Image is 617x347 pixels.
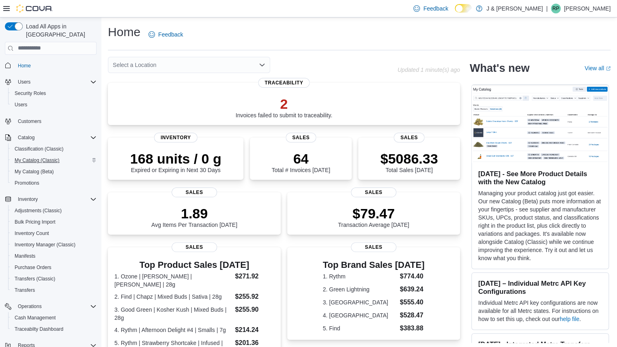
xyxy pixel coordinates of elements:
a: Users [11,100,30,110]
span: Transfers [15,287,35,293]
button: Transfers [8,284,100,296]
a: Feedback [145,26,186,43]
span: Sales [172,188,217,197]
button: Transfers (Classic) [8,273,100,284]
p: $79.47 [338,205,409,222]
p: 168 units / 0 g [130,151,221,167]
a: Transfers (Classic) [11,274,58,284]
dt: 4. Rythm | Afternoon Delight #4 | Smalls | 7g [114,326,232,334]
a: Security Roles [11,88,49,98]
span: Catalog [18,134,34,141]
h3: [DATE] – Individual Metrc API Key Configurations [478,279,602,295]
span: Feedback [158,30,183,39]
a: Transfers [11,285,38,295]
h3: [DATE] - See More Product Details with the New Catalog [478,170,602,186]
h2: What's new [470,62,529,75]
p: $5086.33 [381,151,438,167]
span: Users [15,77,97,87]
dt: 5. Find [323,324,397,332]
div: Invoices failed to submit to traceability. [236,96,333,119]
a: Traceabilty Dashboard [11,324,67,334]
h3: Top Product Sales [DATE] [114,260,274,270]
h3: Top Brand Sales [DATE] [323,260,425,270]
span: Purchase Orders [15,264,52,271]
span: Inventory Count [15,230,49,237]
span: Load All Apps in [GEOGRAPHIC_DATA] [23,22,97,39]
a: Promotions [11,178,43,188]
span: Classification (Classic) [11,144,97,154]
button: Adjustments (Classic) [8,205,100,216]
p: Updated 1 minute(s) ago [398,67,460,73]
button: Bulk Pricing Import [8,216,100,228]
span: Users [11,100,97,110]
div: Expired or Expiring in Next 30 Days [130,151,221,173]
span: Inventory Manager (Classic) [15,241,75,248]
dt: 4. [GEOGRAPHIC_DATA] [323,311,397,319]
span: Security Roles [11,88,97,98]
dd: $255.90 [235,305,274,315]
button: Catalog [2,132,100,143]
span: RP [553,4,559,13]
span: Traceability [258,78,310,88]
button: Promotions [8,177,100,189]
button: Home [2,60,100,71]
span: Inventory Manager (Classic) [11,240,97,250]
button: Open list of options [259,62,265,68]
dt: 1. Rythm [323,272,397,280]
dd: $774.40 [400,272,425,281]
span: Promotions [15,180,39,186]
p: 1.89 [151,205,237,222]
dd: $528.47 [400,310,425,320]
button: Inventory [2,194,100,205]
span: My Catalog (Classic) [11,155,97,165]
span: Transfers [11,285,97,295]
p: [PERSON_NAME] [564,4,611,13]
a: Customers [15,116,45,126]
span: Purchase Orders [11,263,97,272]
dd: $271.92 [235,272,274,281]
a: Feedback [410,0,451,17]
dt: 3. [GEOGRAPHIC_DATA] [323,298,397,306]
dt: 2. Green Lightning [323,285,397,293]
button: Purchase Orders [8,262,100,273]
span: Customers [15,116,97,126]
a: View allExternal link [585,65,611,71]
p: J & [PERSON_NAME] [486,4,543,13]
span: Manifests [15,253,35,259]
button: Users [15,77,34,87]
button: Inventory Count [8,228,100,239]
a: Cash Management [11,313,59,323]
span: Customers [18,118,41,125]
button: Users [2,76,100,88]
span: Adjustments (Classic) [15,207,62,214]
span: Catalog [15,133,97,142]
span: Feedback [423,4,448,13]
a: Classification (Classic) [11,144,67,154]
span: Bulk Pricing Import [15,219,56,225]
span: Inventory Count [11,228,97,238]
a: My Catalog (Beta) [11,167,57,177]
span: Cash Management [15,315,56,321]
span: Inventory [15,194,97,204]
img: Cova [16,4,53,13]
a: Manifests [11,251,39,261]
span: Operations [18,303,42,310]
span: Inventory [154,133,198,142]
button: Inventory Manager (Classic) [8,239,100,250]
dt: 2. Find | Chapz | Mixed Buds | Sativa | 28g [114,293,232,301]
button: Cash Management [8,312,100,323]
h1: Home [108,24,140,40]
a: My Catalog (Classic) [11,155,63,165]
input: Dark Mode [455,4,472,13]
dd: $255.92 [235,292,274,302]
p: Managing your product catalog just got easier. Our new Catalog (Beta) puts more information at yo... [478,189,602,262]
span: Classification (Classic) [15,146,64,152]
span: Traceabilty Dashboard [15,326,63,332]
button: Users [8,99,100,110]
span: Traceabilty Dashboard [11,324,97,334]
span: Sales [172,242,217,252]
dt: 1. Ozone | [PERSON_NAME] | [PERSON_NAME] | 28g [114,272,232,289]
span: Sales [351,242,396,252]
p: 2 [236,96,333,112]
span: Home [15,60,97,71]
